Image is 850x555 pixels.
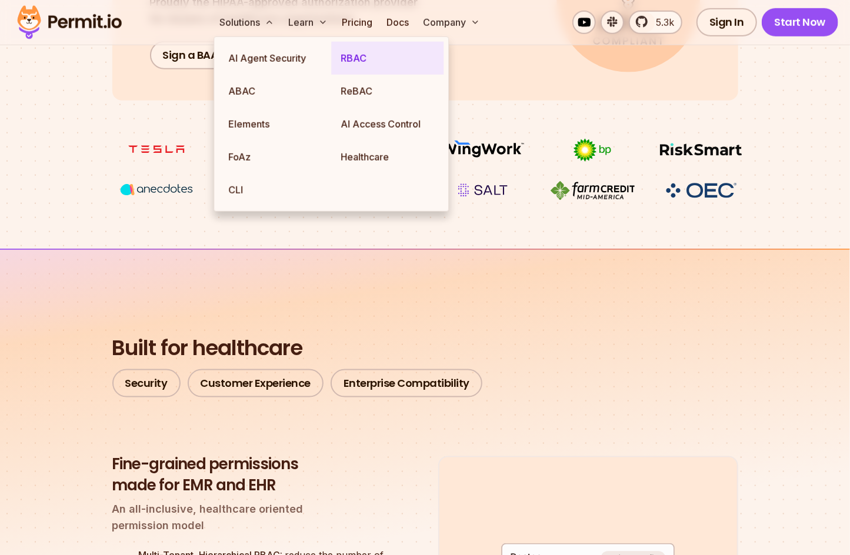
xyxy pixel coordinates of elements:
[219,141,331,173] a: FoAz
[337,11,377,34] a: Pricing
[112,501,395,534] p: An all-inclusive, healthcare oriented permission model
[219,42,331,75] a: AI Agent Security
[649,15,674,29] span: 5.3k
[664,181,739,200] img: OEC
[215,11,279,34] button: Solutions
[331,141,444,173] a: Healthcare
[188,369,324,397] a: Customer Experience
[219,108,331,141] a: Elements
[331,75,444,108] a: ReBAC
[548,138,636,163] img: bp
[219,173,331,206] a: CLI
[696,8,757,36] a: Sign In
[112,333,738,363] h2: Built for healthcare
[219,75,331,108] a: ABAC
[12,2,127,42] img: Permit logo
[629,11,682,34] a: 5.3k
[112,179,201,201] img: vega
[112,138,201,161] img: tesla
[331,369,482,397] a: Enterprise Compatibility
[331,108,444,141] a: AI Access Control
[657,138,745,161] img: Risksmart
[284,11,332,34] button: Learn
[418,11,485,34] button: Company
[439,179,527,202] img: salt
[762,8,839,36] a: Start Now
[112,454,395,496] h3: Fine-grained permissions made for EMR and EHR
[112,369,181,397] a: Security
[150,41,292,69] a: Sign a BAA with Permit
[548,179,636,202] img: Farm Credit
[382,11,414,34] a: Docs
[331,42,444,75] a: RBAC
[439,138,527,161] img: Wingwork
